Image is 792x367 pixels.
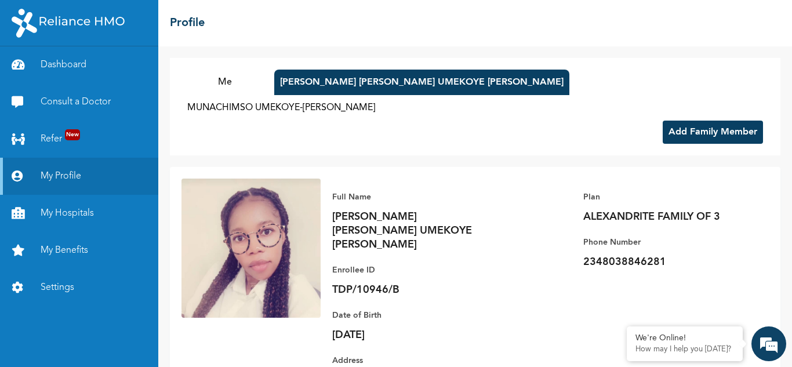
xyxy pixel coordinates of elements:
[663,121,763,144] button: Add Family Member
[114,307,221,343] div: FAQs
[190,6,218,34] div: Minimize live chat window
[332,328,495,342] p: [DATE]
[67,121,160,238] span: We're online!
[332,263,495,277] p: Enrollee ID
[583,210,746,224] p: ALEXANDRITE FAMILY OF 3
[583,190,746,204] p: Plan
[65,129,80,140] span: New
[181,179,321,318] img: Enrollee
[583,235,746,249] p: Phone Number
[170,14,205,32] h2: Profile
[60,65,195,80] div: Chat with us now
[332,308,495,322] p: Date of Birth
[332,210,495,252] p: [PERSON_NAME] [PERSON_NAME] UMEKOYE [PERSON_NAME]
[181,70,268,95] button: Me
[6,266,221,307] textarea: Type your message and hit 'Enter'
[274,70,569,95] button: [PERSON_NAME] [PERSON_NAME] UMEKOYE [PERSON_NAME]
[583,255,746,269] p: 2348038846281
[635,333,734,343] div: We're Online!
[181,95,381,121] button: MUNACHIMSO UMEKOYE-[PERSON_NAME]
[21,58,47,87] img: d_794563401_company_1708531726252_794563401
[6,327,114,335] span: Conversation
[332,283,495,297] p: TDP/10946/B
[635,345,734,354] p: How may I help you today?
[332,190,495,204] p: Full Name
[12,9,125,38] img: RelianceHMO's Logo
